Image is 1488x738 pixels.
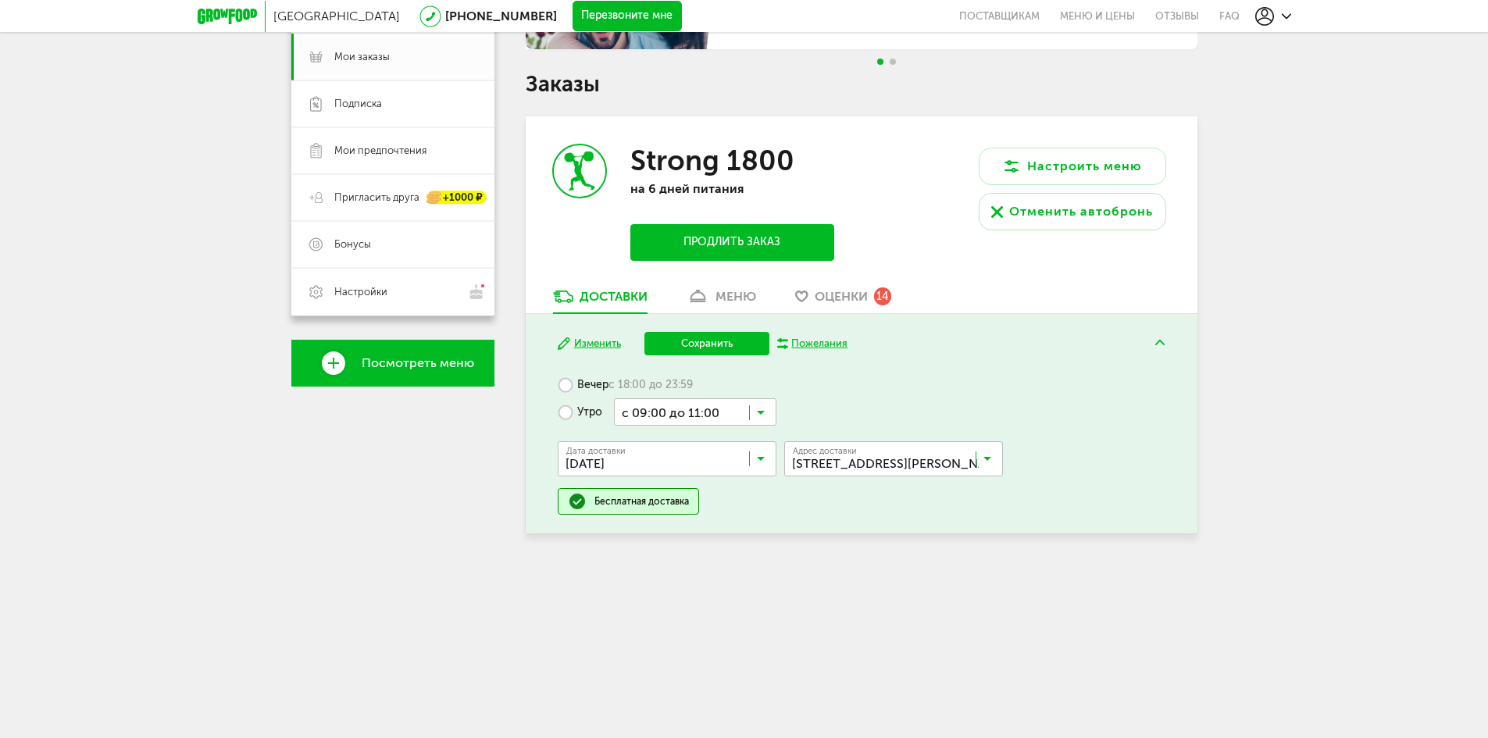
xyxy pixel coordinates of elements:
[558,371,693,398] label: Вечер
[715,289,756,304] div: меню
[334,191,419,205] span: Пригласить друга
[777,337,848,351] button: Пожелания
[890,59,896,65] span: Go to slide 2
[630,144,794,177] h3: Strong 1800
[815,289,868,304] span: Оценки
[558,337,621,351] button: Изменить
[791,337,847,351] div: Пожелания
[273,9,400,23] span: [GEOGRAPHIC_DATA]
[445,9,557,23] a: [PHONE_NUMBER]
[526,74,1197,94] h1: Заказы
[566,447,626,455] span: Дата доставки
[291,127,494,174] a: Мои предпочтения
[291,174,494,221] a: Пригласить друга +1000 ₽
[334,144,426,158] span: Мои предпочтения
[291,34,494,80] a: Мои заказы
[608,378,693,392] span: с 18:00 до 23:59
[362,356,474,370] span: Посмотреть меню
[568,492,587,511] img: done.51a953a.svg
[630,224,833,261] button: Продлить заказ
[644,332,769,355] button: Сохранить
[291,221,494,268] a: Бонусы
[291,268,494,316] a: Настройки
[874,287,891,305] div: 14
[291,340,494,387] a: Посмотреть меню
[545,288,655,313] a: Доставки
[787,288,899,313] a: Оценки 14
[580,289,648,304] div: Доставки
[630,181,833,196] p: на 6 дней питания
[334,50,390,64] span: Мои заказы
[793,447,857,455] span: Адрес доставки
[573,1,682,32] button: Перезвоните мне
[1009,202,1153,221] div: Отменить автобронь
[334,285,387,299] span: Настройки
[291,80,494,127] a: Подписка
[1155,340,1165,345] img: arrow-up-green.5eb5f82.svg
[427,191,487,205] div: +1000 ₽
[558,398,602,426] label: Утро
[979,193,1166,230] button: Отменить автобронь
[979,148,1166,185] button: Настроить меню
[877,59,883,65] span: Go to slide 1
[334,97,382,111] span: Подписка
[679,288,764,313] a: меню
[594,495,689,508] div: Бесплатная доставка
[334,237,371,251] span: Бонусы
